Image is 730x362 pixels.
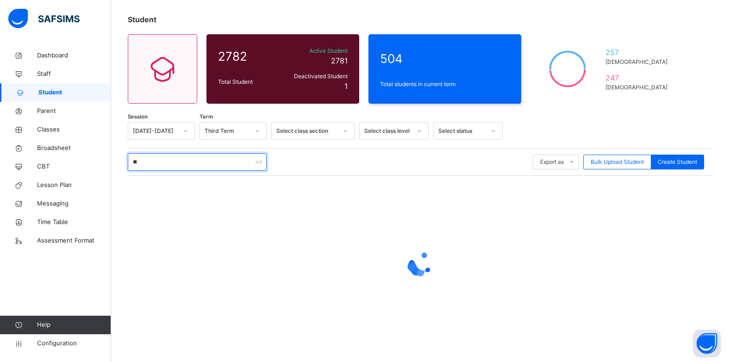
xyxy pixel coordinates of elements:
[133,127,178,135] div: [DATE]-[DATE]
[540,158,564,166] span: Export as
[605,72,672,83] span: 247
[605,47,672,58] span: 257
[37,181,111,190] span: Lesson Plan
[37,320,111,330] span: Help
[8,9,80,28] img: safsims
[331,56,348,65] span: 2781
[37,199,111,208] span: Messaging
[216,75,280,88] div: Total Student
[37,339,111,348] span: Configuration
[37,51,111,60] span: Dashboard
[282,72,348,81] span: Deactivated Student
[380,80,510,88] span: Total students in current term
[282,47,348,55] span: Active Student
[591,158,644,166] span: Bulk Upload Student
[37,125,111,134] span: Classes
[605,83,672,92] span: [DEMOGRAPHIC_DATA]
[438,127,486,135] div: Select status
[37,69,111,79] span: Staff
[37,218,111,227] span: Time Table
[276,127,337,135] div: Select class section
[380,50,510,68] span: 504
[605,58,672,66] span: [DEMOGRAPHIC_DATA]
[344,81,348,91] span: 1
[218,47,277,65] span: 2782
[37,106,111,116] span: Parent
[37,162,111,171] span: CBT
[200,113,213,121] span: Term
[658,158,697,166] span: Create Student
[205,127,250,135] div: Third Term
[37,144,111,153] span: Broadsheet
[693,330,721,357] button: Open asap
[37,236,111,245] span: Assessment Format
[38,88,111,97] span: Student
[128,15,156,24] span: Student
[128,113,148,121] span: Session
[364,127,412,135] div: Select class level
